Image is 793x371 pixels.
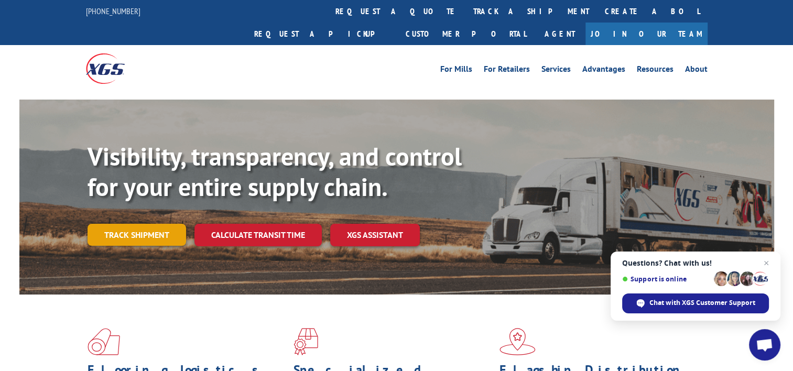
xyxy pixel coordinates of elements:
img: xgs-icon-flagship-distribution-model-red [499,328,536,355]
a: Customer Portal [398,23,534,45]
a: Advantages [582,65,625,77]
div: Open chat [749,329,780,361]
span: Close chat [760,257,773,269]
a: About [685,65,708,77]
a: [PHONE_NUMBER] [86,6,140,16]
span: Questions? Chat with us! [622,259,769,267]
span: Support is online [622,275,710,283]
a: For Mills [440,65,472,77]
a: XGS ASSISTANT [330,224,420,246]
a: For Retailers [484,65,530,77]
a: Request a pickup [246,23,398,45]
img: xgs-icon-total-supply-chain-intelligence-red [88,328,120,355]
span: Chat with XGS Customer Support [649,298,755,308]
div: Chat with XGS Customer Support [622,293,769,313]
a: Resources [637,65,673,77]
img: xgs-icon-focused-on-flooring-red [294,328,318,355]
a: Calculate transit time [194,224,322,246]
a: Services [541,65,571,77]
b: Visibility, transparency, and control for your entire supply chain. [88,140,462,203]
a: Join Our Team [585,23,708,45]
a: Track shipment [88,224,186,246]
a: Agent [534,23,585,45]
